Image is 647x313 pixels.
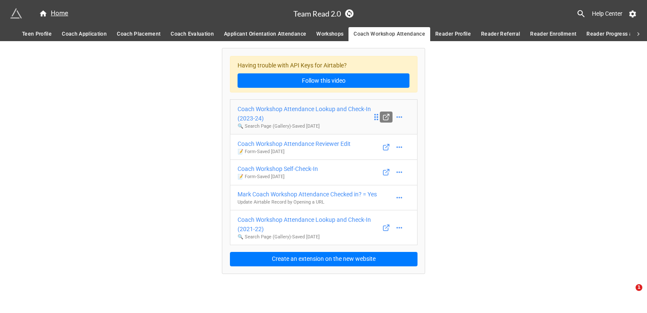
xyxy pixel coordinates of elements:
span: Coach Workshop Attendance [354,30,425,39]
a: Help Center [586,6,628,21]
a: Sync Base Structure [345,9,354,18]
p: 🔍 Search Page (Gallery) - Saved [DATE] [238,234,380,240]
a: Follow this video [238,73,409,88]
div: Coach Workshop Self-Check-In [238,164,318,173]
div: Coach Workshop Attendance Lookup and Check-In (2023-24) [238,104,372,123]
span: Teen Profile [22,30,52,39]
h3: Team Read 2.0 [293,10,341,17]
div: Having trouble with API Keys for Airtable? [230,56,418,93]
span: Reader Profile [435,30,471,39]
p: 📝 Form - Saved [DATE] [238,173,318,180]
div: Coach Workshop Attendance Reviewer Edit [238,139,351,148]
a: Coach Workshop Attendance Reviewer Edit📝 Form-Saved [DATE] [230,134,418,160]
span: Coach Evaluation [171,30,214,39]
span: Reader Enrollment [530,30,576,39]
div: scrollable auto tabs example [17,27,630,41]
span: Workshops [316,30,343,39]
p: 🔍 Search Page (Gallery) - Saved [DATE] [238,123,372,130]
span: Coach Application [62,30,107,39]
span: Applicant Orientation Attendance [224,30,306,39]
span: Reader Referral [481,30,520,39]
p: 📝 Form - Saved [DATE] [238,148,351,155]
img: miniextensions-icon.73ae0678.png [10,8,22,20]
a: Mark Coach Workshop Attendance Checked in? = YesUpdate Airtable Record by Opening a URL [230,185,418,211]
a: Coach Workshop Attendance Lookup and Check-In (2023-24)🔍 Search Page (Gallery)-Saved [DATE] [230,99,418,134]
span: 1 [636,284,642,291]
div: Home [39,8,68,19]
p: Update Airtable Record by Opening a URL [238,199,377,206]
div: Mark Coach Workshop Attendance Checked in? = Yes [238,190,377,199]
a: Home [34,8,73,19]
a: Coach Workshop Attendance Lookup and Check-In (2021-22)🔍 Search Page (Gallery)-Saved [DATE] [230,210,418,245]
a: Coach Workshop Self-Check-In📝 Form-Saved [DATE] [230,159,418,185]
iframe: Intercom live chat [618,284,639,305]
span: Coach Placement [117,30,160,39]
div: Coach Workshop Attendance Lookup and Check-In (2021-22) [238,215,380,234]
button: Create an extension on the new website [230,252,418,266]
